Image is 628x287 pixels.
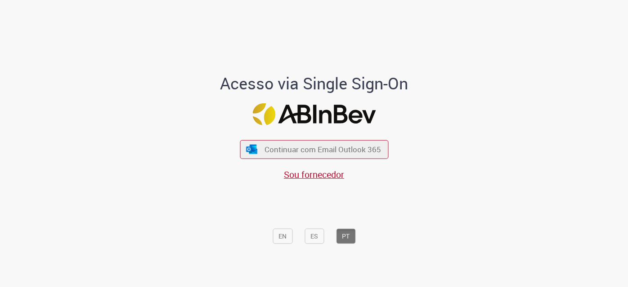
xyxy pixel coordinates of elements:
a: Sou fornecedor [284,168,344,180]
button: ES [305,229,324,244]
img: Logo ABInBev [252,103,376,125]
button: ícone Azure/Microsoft 360 Continuar com Email Outlook 365 [240,140,388,159]
span: Continuar com Email Outlook 365 [265,144,381,155]
button: PT [336,229,355,244]
h1: Acesso via Single Sign-On [189,75,439,93]
button: EN [273,229,292,244]
img: ícone Azure/Microsoft 360 [246,145,258,154]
